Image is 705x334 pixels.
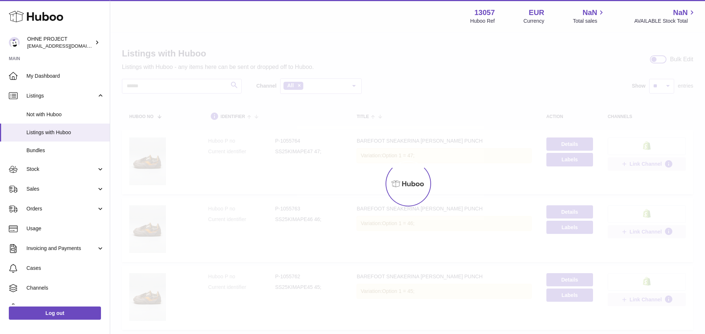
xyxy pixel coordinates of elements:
span: Bundles [26,147,104,154]
span: NaN [673,8,688,18]
span: Sales [26,186,97,192]
strong: EUR [529,8,544,18]
span: Cases [26,265,104,272]
span: Settings [26,304,104,311]
img: internalAdmin-13057@internal.huboo.com [9,37,20,48]
span: My Dashboard [26,73,104,80]
a: NaN Total sales [573,8,605,25]
span: AVAILABLE Stock Total [634,18,696,25]
a: Log out [9,307,101,320]
div: OHNE PROJECT [27,36,93,49]
span: Invoicing and Payments [26,245,97,252]
span: Usage [26,225,104,232]
span: Channels [26,285,104,291]
span: Not with Huboo [26,111,104,118]
span: NaN [582,8,597,18]
span: Listings [26,92,97,99]
a: NaN AVAILABLE Stock Total [634,8,696,25]
div: Currency [524,18,545,25]
span: [EMAIL_ADDRESS][DOMAIN_NAME] [27,43,108,49]
span: Stock [26,166,97,173]
span: Listings with Huboo [26,129,104,136]
div: Huboo Ref [470,18,495,25]
strong: 13057 [474,8,495,18]
span: Total sales [573,18,605,25]
span: Orders [26,205,97,212]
